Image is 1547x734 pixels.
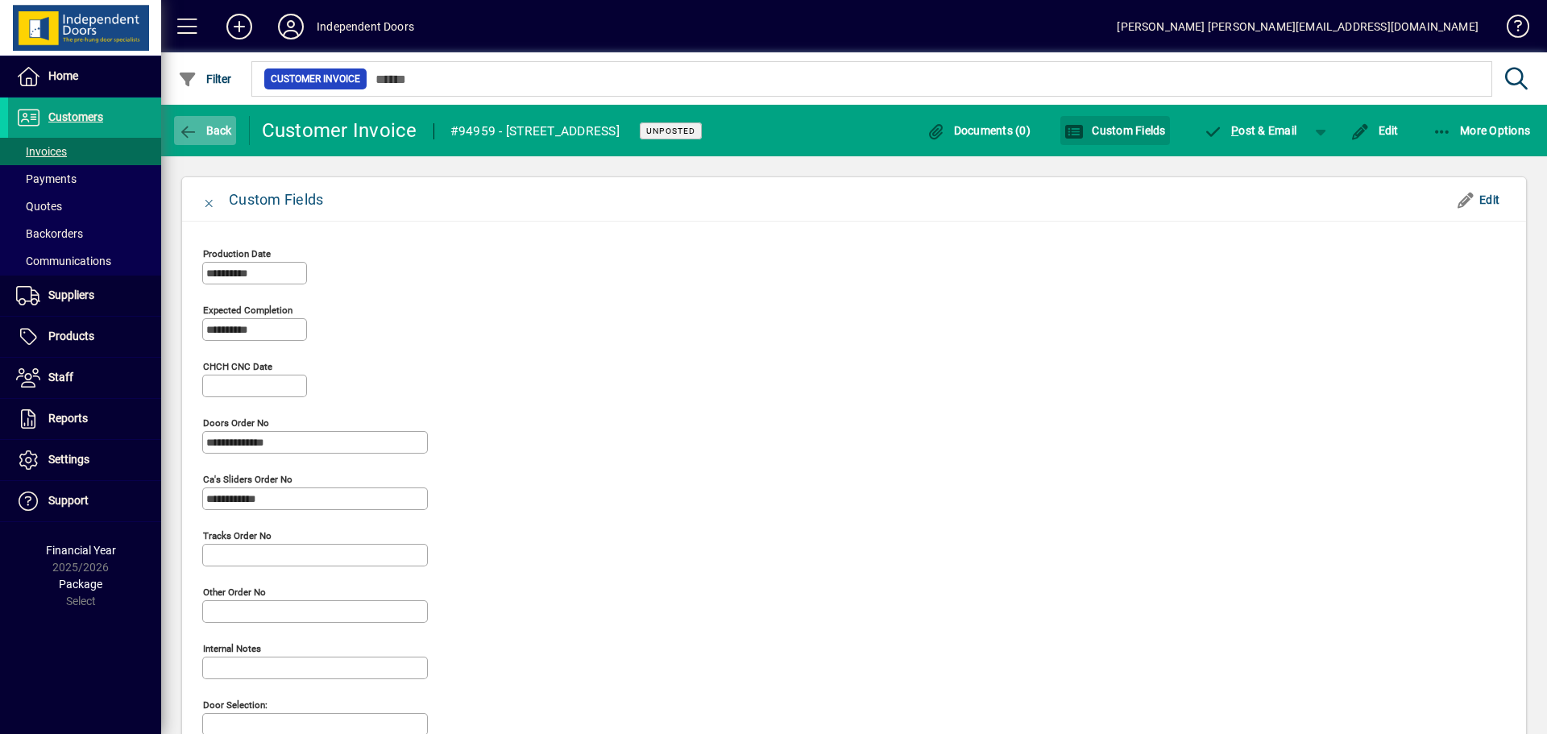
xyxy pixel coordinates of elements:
[1450,185,1507,214] button: Edit
[16,255,111,267] span: Communications
[922,116,1035,145] button: Documents (0)
[203,305,292,316] mat-label: Expected Completion
[48,69,78,82] span: Home
[8,358,161,398] a: Staff
[203,587,266,598] mat-label: Other Order No
[1064,124,1166,137] span: Custom Fields
[1060,116,1170,145] button: Custom Fields
[1433,124,1531,137] span: More Options
[203,643,261,654] mat-label: Internal Notes
[1231,124,1238,137] span: P
[926,124,1031,137] span: Documents (0)
[8,440,161,480] a: Settings
[229,187,323,213] div: Custom Fields
[48,330,94,342] span: Products
[8,399,161,439] a: Reports
[8,276,161,316] a: Suppliers
[1346,116,1403,145] button: Edit
[174,116,236,145] button: Back
[1495,3,1527,56] a: Knowledge Base
[16,172,77,185] span: Payments
[450,118,620,144] div: #94959 - [STREET_ADDRESS]
[46,544,116,557] span: Financial Year
[214,12,265,41] button: Add
[203,474,292,485] mat-label: Ca's Sliders Order No
[174,64,236,93] button: Filter
[203,361,272,372] mat-label: CHCH CNC Date
[1350,124,1399,137] span: Edit
[1204,124,1297,137] span: ost & Email
[48,110,103,123] span: Customers
[16,145,67,158] span: Invoices
[1456,187,1500,213] span: Edit
[48,494,89,507] span: Support
[16,200,62,213] span: Quotes
[203,699,268,711] mat-label: Door Selection:
[203,248,271,259] mat-label: Production Date
[8,481,161,521] a: Support
[48,288,94,301] span: Suppliers
[317,14,414,39] div: Independent Doors
[1117,14,1479,39] div: [PERSON_NAME] [PERSON_NAME][EMAIL_ADDRESS][DOMAIN_NAME]
[646,126,695,136] span: Unposted
[190,180,229,219] button: Close
[271,71,360,87] span: Customer Invoice
[59,578,102,591] span: Package
[48,371,73,384] span: Staff
[262,118,417,143] div: Customer Invoice
[8,317,161,357] a: Products
[8,138,161,165] a: Invoices
[1429,116,1535,145] button: More Options
[8,193,161,220] a: Quotes
[8,220,161,247] a: Backorders
[8,247,161,275] a: Communications
[48,412,88,425] span: Reports
[16,227,83,240] span: Backorders
[265,12,317,41] button: Profile
[8,165,161,193] a: Payments
[1196,116,1305,145] button: Post & Email
[203,417,269,429] mat-label: Doors Order No
[8,56,161,97] a: Home
[203,530,272,541] mat-label: Tracks Order No
[161,116,250,145] app-page-header-button: Back
[178,124,232,137] span: Back
[48,453,89,466] span: Settings
[178,73,232,85] span: Filter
